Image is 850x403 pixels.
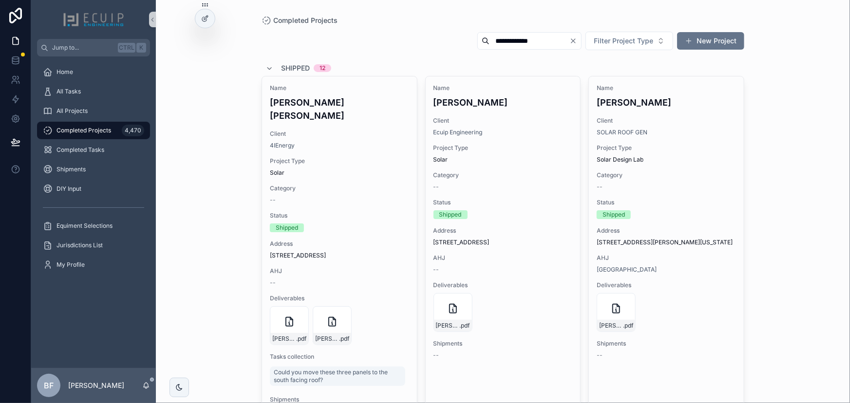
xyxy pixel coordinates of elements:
span: .pdf [296,335,306,343]
span: Category [434,171,573,179]
span: Client [597,117,736,125]
span: [PERSON_NAME]-PAUL_V0_Design-Planset-(4)_signed [436,322,460,330]
span: Shipments [434,340,573,348]
span: Completed Projects [273,16,338,25]
span: All Projects [57,107,88,115]
span: BF [44,380,54,391]
div: 4,470 [122,125,144,136]
div: Shipped [439,210,462,219]
h4: [PERSON_NAME] [434,96,573,109]
a: Equiment Selections [37,217,150,235]
span: [STREET_ADDRESS] [434,238,573,246]
span: Status [434,199,573,206]
span: Category [270,184,409,192]
span: Jurisdictions List [57,241,103,249]
a: Shipments [37,161,150,178]
span: [STREET_ADDRESS][PERSON_NAME][US_STATE] [597,238,736,246]
a: 4IEnergy [270,142,295,149]
span: Name [434,84,573,92]
span: Shipped [281,63,310,73]
span: -- [434,183,439,191]
button: Select Button [586,32,673,50]
span: Shipments [57,165,86,173]
a: Jurisdictions List [37,237,150,254]
span: Solar [270,169,284,177]
button: Clear [569,37,581,45]
a: SOLAR ROOF GEN [597,128,647,136]
span: Name [270,84,409,92]
span: -- [270,196,276,204]
span: [PERSON_NAME]-Engineering-(1)_signed [599,322,623,330]
span: [PERSON_NAME]-Engineering-(1) [272,335,296,343]
span: Could you move these three panels to the south facing roof? [274,368,401,384]
span: Deliverables [597,281,736,289]
span: Solar Design Lab [597,156,643,164]
div: Shipped [276,223,298,232]
span: Project Type [270,157,409,165]
span: Status [270,212,409,220]
div: scrollable content [31,56,156,286]
a: Completed Projects [262,16,338,25]
button: New Project [677,32,744,50]
span: Client [270,130,409,138]
span: AHJ [434,254,573,262]
a: Completed Projects4,470 [37,122,150,139]
img: App logo [63,12,124,27]
a: Home [37,63,150,81]
span: My Profile [57,261,85,269]
span: Home [57,68,73,76]
span: Deliverables [434,281,573,289]
span: Completed Projects [57,127,111,134]
span: DIY Input [57,185,81,193]
span: Category [597,171,736,179]
span: -- [270,279,276,287]
h4: [PERSON_NAME] [PERSON_NAME] [270,96,409,122]
div: Shipped [603,210,625,219]
span: Jump to... [52,44,114,52]
a: Could you move these three panels to the south facing roof? [270,366,405,386]
span: Deliverables [270,294,409,302]
span: -- [434,351,439,359]
span: Address [434,227,573,235]
a: DIY Input [37,180,150,198]
span: .pdf [339,335,349,343]
a: All Tasks [37,83,150,100]
span: Equiment Selections [57,222,113,230]
span: Solar [434,156,448,164]
a: Completed Tasks [37,141,150,159]
a: All Projects [37,102,150,120]
span: Address [270,240,409,248]
span: Filter Project Type [594,36,653,46]
p: [PERSON_NAME] [68,381,124,390]
span: [PERSON_NAME]-Structural-Letter [315,335,339,343]
span: Project Type [597,144,736,152]
a: Ecuip Engineering [434,128,483,136]
span: All Tasks [57,88,81,95]
span: -- [597,183,603,191]
span: -- [597,351,603,359]
h4: [PERSON_NAME] [597,96,736,109]
span: AHJ [270,267,409,275]
span: Client [434,117,573,125]
span: Shipments [597,340,736,348]
span: AHJ [597,254,736,262]
span: K [137,44,145,52]
span: [STREET_ADDRESS] [270,252,409,259]
a: [GEOGRAPHIC_DATA] [597,266,657,274]
a: My Profile [37,256,150,274]
span: Completed Tasks [57,146,104,154]
span: Address [597,227,736,235]
span: .pdf [623,322,633,330]
span: Name [597,84,736,92]
button: Jump to...CtrlK [37,39,150,56]
span: Project Type [434,144,573,152]
span: Ctrl [118,43,135,53]
span: .pdf [460,322,470,330]
span: Tasks collection [270,353,409,361]
span: -- [434,266,439,274]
